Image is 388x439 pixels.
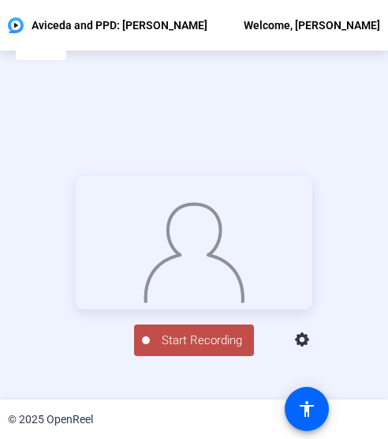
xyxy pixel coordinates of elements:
[143,197,245,303] img: overlay
[8,411,93,428] div: © 2025 OpenReel
[8,17,24,33] img: OpenReel logo
[297,400,316,418] mat-icon: accessibility
[244,16,380,35] div: Welcome, [PERSON_NAME]
[32,16,207,35] p: Aviceda and PPD: [PERSON_NAME]
[16,32,66,60] button: Back
[150,332,254,350] span: Start Recording
[134,325,254,356] button: Start Recording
